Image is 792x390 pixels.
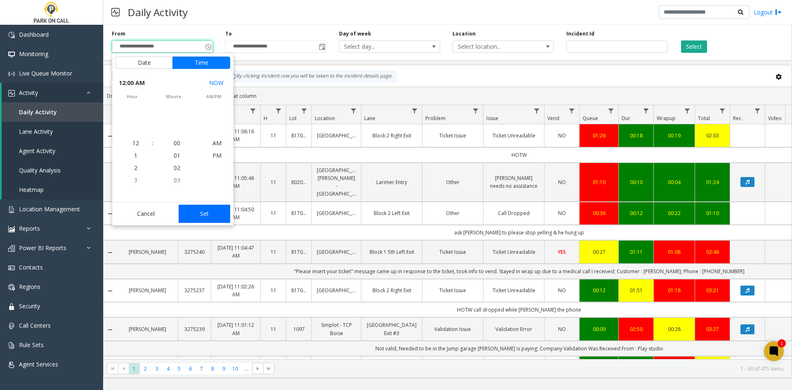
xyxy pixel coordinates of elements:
[486,115,498,122] span: Issue
[585,209,613,217] div: 00:36
[216,128,255,143] a: [DATE] 11:06:16 AM
[624,248,648,256] div: 01:11
[8,342,15,349] img: 'icon'
[470,105,481,116] a: Problem Filter Menu
[622,115,630,122] span: Dur
[700,286,725,294] div: 03:21
[2,83,103,102] a: Activity
[624,209,648,217] div: 00:12
[585,325,613,333] a: 00:09
[104,210,117,217] a: Collapse Details
[216,206,255,221] a: [DATE] 11:04:50 AM
[19,50,48,58] span: Monitoring
[266,248,281,256] a: 11
[775,8,782,17] img: logout
[700,132,725,139] div: 02:03
[768,115,782,122] span: Video
[659,286,690,294] div: 01:18
[339,30,371,38] label: Day of week
[427,325,478,333] a: Validation Issue
[183,325,206,333] a: 3275239
[317,132,356,139] a: [GEOGRAPHIC_DATA]
[266,132,281,139] a: 11
[8,323,15,329] img: 'icon'
[700,209,725,217] div: 01:10
[19,244,66,252] span: Power BI Reports
[19,360,58,368] span: Agent Services
[134,151,137,159] span: 1
[488,248,539,256] a: Ticket Unreadable
[8,265,15,271] img: 'icon'
[778,339,786,347] div: 1
[566,30,594,38] label: Incident Id
[115,57,173,69] button: Date tab
[558,132,566,139] span: NO
[558,326,566,333] span: NO
[659,248,690,256] a: 01:08
[558,179,566,186] span: NO
[549,286,574,294] a: NO
[698,115,710,122] span: Total
[754,8,782,17] a: Logout
[427,248,478,256] a: Ticket Issue
[317,41,326,52] span: Toggle popup
[488,174,539,190] a: [PERSON_NAME] needs no assistance
[174,151,180,159] span: 01
[8,32,15,38] img: 'icon'
[263,363,274,374] span: Go to the last page
[19,31,49,38] span: Dashboard
[585,132,613,139] div: 01:26
[266,209,281,217] a: 11
[549,132,574,139] a: NO
[317,248,356,256] a: [GEOGRAPHIC_DATA]
[8,206,15,213] img: 'icon'
[558,248,566,255] span: YES
[339,41,420,52] span: Select day...
[291,132,306,139] a: 817001
[252,363,263,374] span: Go to the next page
[659,209,690,217] a: 00:22
[427,178,478,186] a: Other
[179,205,231,223] button: Set
[216,283,255,298] a: [DATE] 11:02:26 AM
[585,178,613,186] div: 01:10
[366,248,417,256] a: Block 1 5th Left Exit
[317,166,356,198] a: [GEOGRAPHIC_DATA][PERSON_NAME] - [GEOGRAPHIC_DATA]
[19,186,44,194] span: Heatmap
[453,30,476,38] label: Location
[289,115,297,122] span: Lot
[624,132,648,139] div: 00:18
[717,105,728,116] a: Total Filter Menu
[174,139,180,147] span: 00
[606,105,617,116] a: Queue Filter Menu
[549,209,574,217] a: NO
[216,174,255,190] a: [DATE] 11:05:46 AM
[299,105,310,116] a: Lot Filter Menu
[659,178,690,186] div: 00:04
[291,178,306,186] a: 802025
[547,115,559,122] span: Vend
[203,41,212,52] span: Toggle popup
[8,245,15,252] img: 'icon'
[216,244,255,260] a: [DATE] 11:04:47 AM
[8,303,15,310] img: 'icon'
[134,164,137,172] span: 2
[531,105,542,116] a: Issue Filter Menu
[185,363,196,374] span: Page 6
[488,132,539,139] a: Ticket Unreadable
[19,205,80,213] span: Location Management
[153,94,193,100] span: minute
[19,302,40,310] span: Security
[266,286,281,294] a: 11
[624,178,648,186] div: 00:10
[659,325,690,333] a: 00:28
[183,248,206,256] a: 3275240
[700,178,725,186] a: 01:24
[122,325,173,333] a: [PERSON_NAME]
[8,226,15,232] img: 'icon'
[317,209,356,217] a: [GEOGRAPHIC_DATA]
